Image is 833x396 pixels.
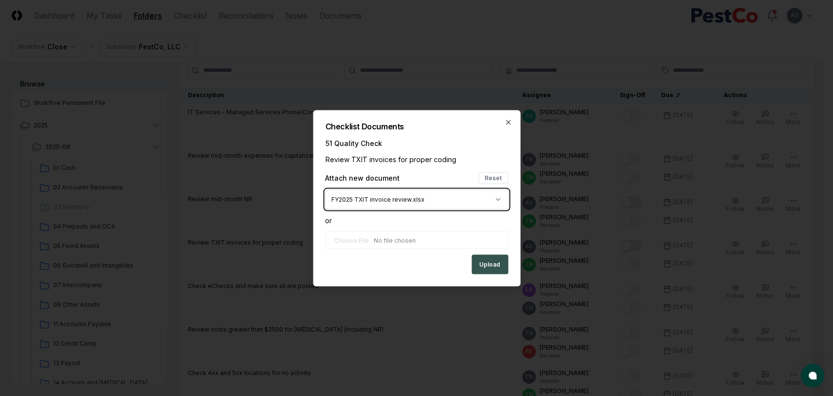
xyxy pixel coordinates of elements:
div: or [325,215,508,225]
div: 51 Quality Check [325,138,508,148]
div: Attach new document [325,173,400,183]
button: Upload [471,254,508,274]
h2: Checklist Documents [325,122,508,130]
div: Review TXIT invoices for proper coding [325,154,508,164]
button: Reset [478,172,508,184]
